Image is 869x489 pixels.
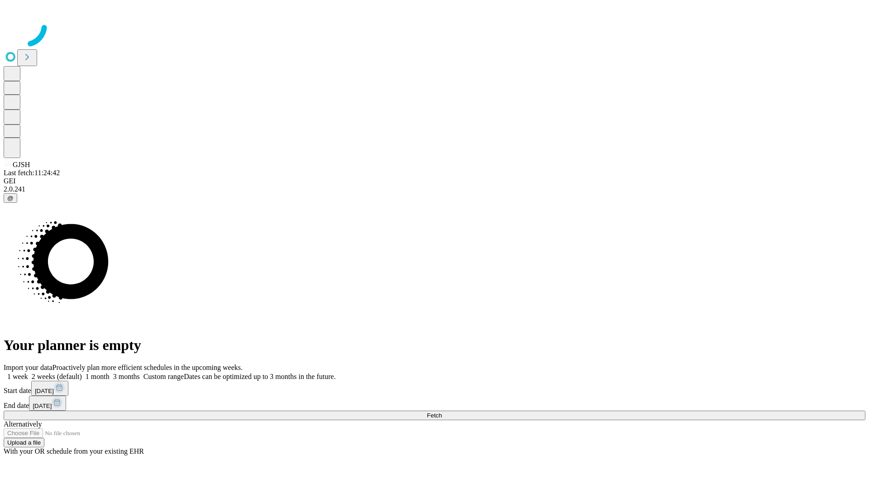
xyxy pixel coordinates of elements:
[4,381,865,396] div: Start date
[4,193,17,203] button: @
[4,420,42,428] span: Alternatively
[35,388,54,394] span: [DATE]
[184,373,335,380] span: Dates can be optimized up to 3 months in the future.
[32,373,82,380] span: 2 weeks (default)
[4,337,865,354] h1: Your planner is empty
[31,381,68,396] button: [DATE]
[4,447,144,455] span: With your OR schedule from your existing EHR
[33,403,52,409] span: [DATE]
[7,373,28,380] span: 1 week
[7,195,14,201] span: @
[4,396,865,411] div: End date
[4,177,865,185] div: GEI
[86,373,110,380] span: 1 month
[4,364,53,371] span: Import your data
[13,161,30,168] span: GJSH
[427,412,442,419] span: Fetch
[4,411,865,420] button: Fetch
[53,364,243,371] span: Proactively plan more efficient schedules in the upcoming weeks.
[29,396,66,411] button: [DATE]
[4,185,865,193] div: 2.0.241
[4,438,44,447] button: Upload a file
[113,373,140,380] span: 3 months
[143,373,184,380] span: Custom range
[4,169,60,177] span: Last fetch: 11:24:42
